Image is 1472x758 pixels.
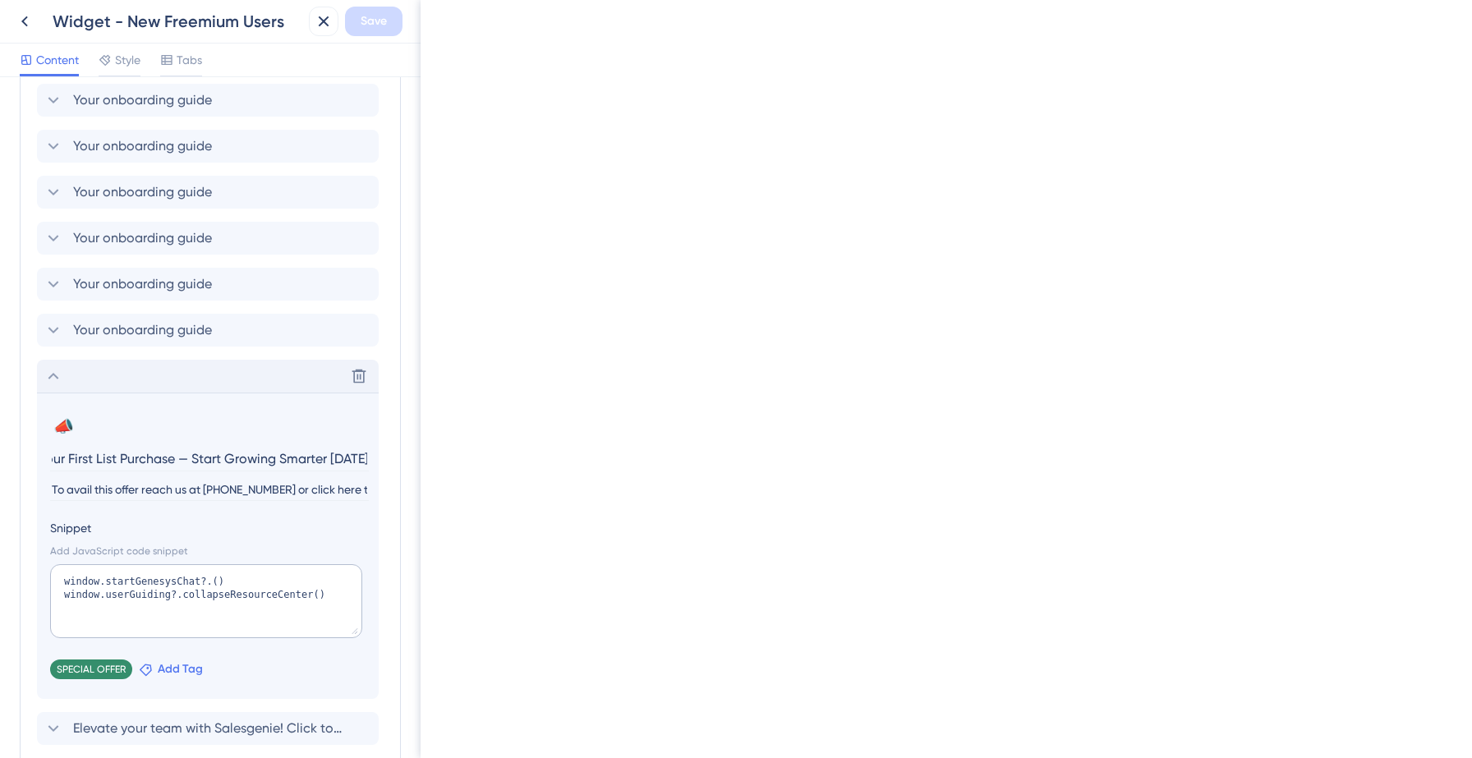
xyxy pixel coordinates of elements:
[53,10,302,33] div: Widget - New Freemium Users
[73,136,212,156] span: Your onboarding guide
[50,413,76,439] button: 📣
[158,659,203,679] span: Add Tag
[37,314,384,347] div: Your onboarding guide
[50,564,362,638] textarea: window.startGenesysChat?.() window.userGuiding?.collapseResourceCenter()
[50,446,369,471] input: Header
[36,50,79,70] span: Content
[37,130,384,163] div: Your onboarding guide
[37,222,384,255] div: Your onboarding guide
[37,268,384,301] div: Your onboarding guide
[73,228,212,248] span: Your onboarding guide
[37,84,384,117] div: Your onboarding guide
[73,90,212,110] span: Your onboarding guide
[50,518,366,538] label: Snippet
[361,11,387,31] span: Save
[73,274,212,294] span: Your onboarding guide
[345,7,402,36] button: Save
[115,50,140,70] span: Style
[37,176,384,209] div: Your onboarding guide
[50,479,369,501] input: Description
[50,544,366,558] div: Add JavaScript code snippet
[73,719,344,738] span: Elevate your team with Salesgenie! Click to know how
[73,182,212,202] span: Your onboarding guide
[73,320,212,340] span: Your onboarding guide
[37,712,384,745] div: Elevate your team with Salesgenie! Click to know how
[139,659,203,679] button: Add Tag
[177,50,202,70] span: Tabs
[57,663,126,676] span: SPECIAL OFFER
